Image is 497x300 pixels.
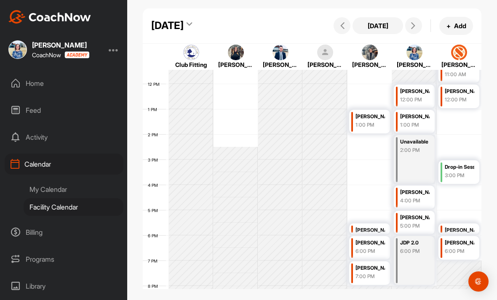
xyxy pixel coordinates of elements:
img: square_0c1ed8b6e2276c90c2109add2d0b0545.jpg [451,45,467,61]
div: 1:00 PM [400,121,430,129]
img: square_default-ef6cabf814de5a2bf16c804365e32c732080f9872bdf737d349900a9daf73cf9.png [317,45,333,61]
div: Billing [5,222,123,243]
div: Calendar [5,154,123,175]
div: [PERSON_NAME] [218,60,253,69]
div: Facility Calendar [24,198,123,216]
div: [PERSON_NAME] [355,226,385,235]
div: 7:00 PM [355,273,385,280]
div: [PERSON_NAME] [307,60,342,69]
button: +Add [439,17,473,35]
div: Feed [5,100,123,121]
div: CoachNow [32,51,89,58]
img: square_c24fd1ae86723af2b202bdcaa0a8f4da.jpg [273,45,289,61]
div: [PERSON_NAME] [PERSON_NAME] [355,112,385,122]
div: 1 PM [143,107,166,112]
div: 11:00 AM [445,71,474,78]
div: Activity [5,127,123,148]
div: 12 PM [143,82,168,87]
div: Open Intercom Messenger [468,271,489,292]
div: 4:00 PM [400,197,430,204]
span: + [446,21,451,30]
div: 6:00 PM [445,247,474,255]
div: 4 PM [143,183,166,188]
img: CoachNow [8,10,91,24]
div: 5 PM [143,208,166,213]
div: 6:00 PM [355,247,385,255]
div: 7 PM [143,258,166,263]
div: JDP 2.0 [400,238,430,248]
img: square_59b5951ec70f512c9e4bfc00148ca972.jpg [406,45,422,61]
div: [PERSON_NAME] [400,188,430,197]
button: [DATE] [353,17,403,34]
div: 12:00 PM [400,96,430,104]
div: [DATE] [151,18,184,33]
div: [PERSON_NAME] [355,263,385,273]
div: [PERSON_NAME] [445,238,474,248]
img: CoachNow acadmey [64,51,89,58]
div: [PERSON_NAME] [352,60,387,69]
div: My Calendar [24,181,123,198]
div: 2 PM [143,132,166,137]
div: Drop-in Session [445,162,474,172]
div: 3:00 PM [445,172,474,179]
img: square_1378129817317b93c9ae9eddd1143670.jpg [362,45,378,61]
div: 6:00 PM [400,247,430,255]
img: square_5689d3a39b1c47f5f061efea0511b601.jpg [228,45,244,61]
div: [PERSON_NAME] [441,60,476,69]
div: [PERSON_NAME] [263,60,298,69]
div: [PERSON_NAME] [400,112,430,122]
div: Home [5,73,123,94]
div: Club Fitting [174,60,208,69]
div: Unavailable [400,137,430,147]
div: 6 PM [143,233,166,238]
div: [PERSON_NAME] [400,213,430,223]
div: [PERSON_NAME] [397,60,432,69]
div: 1:00 PM [355,121,385,129]
div: 12:00 PM [445,96,474,104]
div: 5:00 PM [400,222,430,230]
div: [PERSON_NAME] [445,87,474,96]
div: [PERSON_NAME] [32,42,89,48]
img: square_59b5951ec70f512c9e4bfc00148ca972.jpg [8,40,27,59]
div: [PERSON_NAME] [400,87,430,96]
img: square_674f797dff26e2203457fcb753041a6d.jpg [183,45,199,61]
div: Programs [5,249,123,270]
div: Library [5,276,123,297]
div: 8 PM [143,284,166,289]
div: [PERSON_NAME] [445,226,474,235]
div: 3 PM [143,157,166,162]
div: 2:00 PM [400,146,430,154]
div: [PERSON_NAME] [355,238,385,248]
